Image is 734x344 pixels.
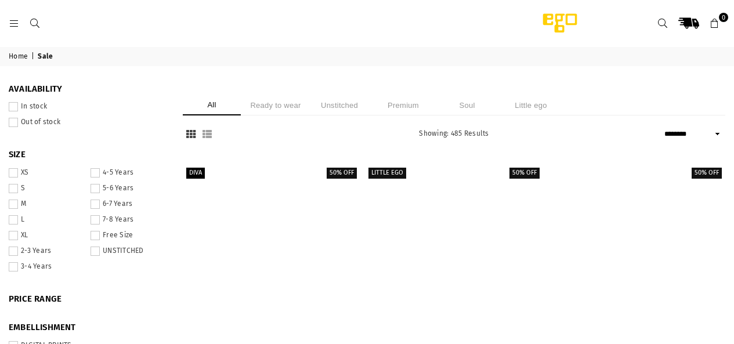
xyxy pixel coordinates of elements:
li: Unstitched [310,95,368,115]
label: 2-3 Years [9,247,84,256]
img: Ego [511,12,609,35]
span: Availability [9,84,165,95]
label: Little EGO [368,168,406,179]
label: 7-8 Years [91,215,165,224]
button: List View [199,129,215,140]
label: UNSTITCHED [91,247,165,256]
label: Diva [186,168,205,179]
a: 0 [704,13,725,34]
label: Out of stock [9,118,165,127]
label: 3-4 Years [9,262,84,271]
label: Free Size [91,231,165,240]
a: Search [24,19,45,27]
label: 6-7 Years [91,200,165,209]
label: 50% off [509,168,540,179]
label: M [9,200,84,209]
label: S [9,184,84,193]
label: L [9,215,84,224]
span: Sale [38,52,55,61]
span: SIZE [9,149,165,161]
button: Grid View [183,129,199,140]
li: Ready to wear [247,95,305,115]
li: All [183,95,241,115]
label: 50% off [327,168,357,179]
label: In stock [9,102,165,111]
span: 0 [719,13,728,22]
label: XL [9,231,84,240]
label: XS [9,168,84,178]
li: Soul [438,95,496,115]
label: 50% off [692,168,722,179]
span: PRICE RANGE [9,294,165,305]
span: EMBELLISHMENT [9,322,165,334]
a: Menu [3,19,24,27]
a: Search [652,13,673,34]
label: 4-5 Years [91,168,165,178]
span: Showing: 485 Results [419,129,489,137]
span: | [31,52,36,61]
a: Home [9,52,30,61]
label: 5-6 Years [91,184,165,193]
li: Little ego [502,95,560,115]
li: Premium [374,95,432,115]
